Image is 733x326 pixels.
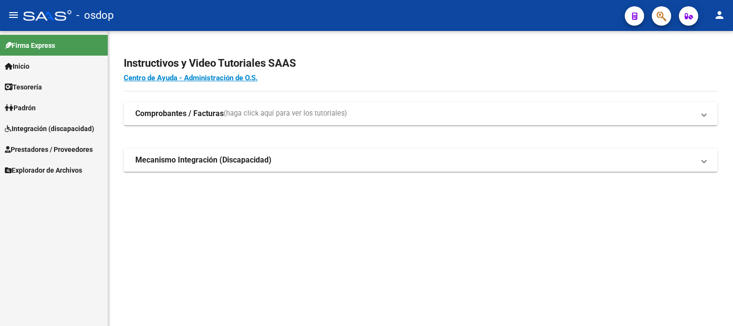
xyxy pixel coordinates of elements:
[5,82,42,92] span: Tesorería
[8,9,19,21] mat-icon: menu
[135,155,272,165] strong: Mecanismo Integración (Discapacidad)
[5,40,55,51] span: Firma Express
[5,165,82,176] span: Explorador de Archivos
[124,102,718,125] mat-expansion-panel-header: Comprobantes / Facturas(haga click aquí para ver los tutoriales)
[124,74,258,82] a: Centro de Ayuda - Administración de O.S.
[5,61,29,72] span: Inicio
[5,123,94,134] span: Integración (discapacidad)
[124,148,718,172] mat-expansion-panel-header: Mecanismo Integración (Discapacidad)
[135,108,224,119] strong: Comprobantes / Facturas
[5,103,36,113] span: Padrón
[124,54,718,73] h2: Instructivos y Video Tutoriales SAAS
[76,5,114,26] span: - osdop
[5,144,93,155] span: Prestadores / Proveedores
[224,108,347,119] span: (haga click aquí para ver los tutoriales)
[714,9,725,21] mat-icon: person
